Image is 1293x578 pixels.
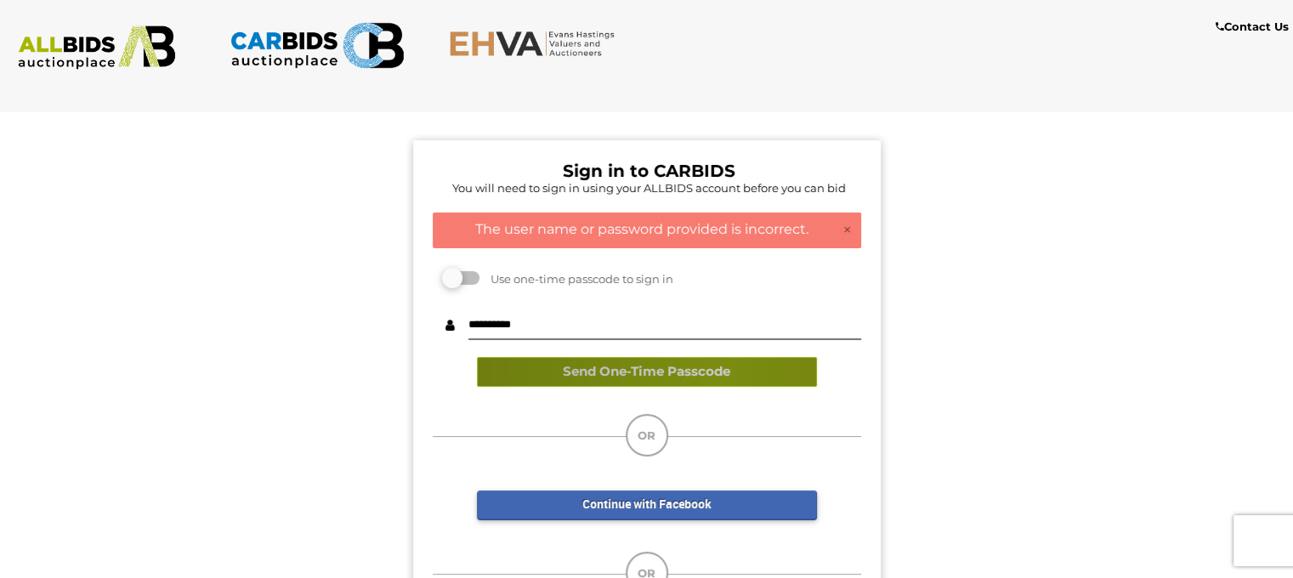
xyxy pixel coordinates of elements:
img: ALLBIDS.com.au [9,25,184,70]
a: Contact Us [1216,17,1293,37]
b: Sign in to CARBIDS [563,161,735,181]
img: EHVA.com.au [449,30,624,57]
h4: The user name or password provided is incorrect. [442,222,852,237]
div: OR [626,414,668,456]
b: Contact Us [1216,20,1289,33]
span: Use one-time passcode to sign in [482,272,673,286]
a: × [842,222,852,239]
button: Send One-Time Passcode [477,357,817,387]
img: CARBIDS.com.au [230,17,405,74]
a: Continue with Facebook [477,490,817,520]
h5: You will need to sign in using your ALLBIDS account before you can bid [437,182,861,194]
